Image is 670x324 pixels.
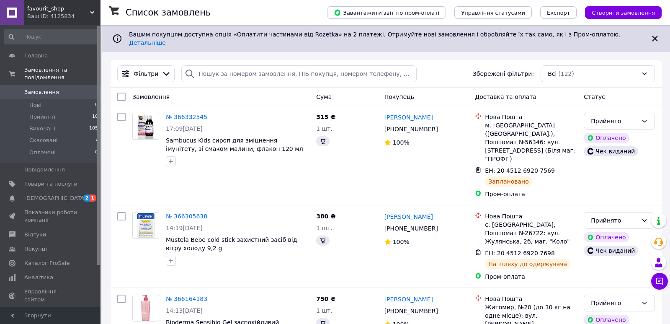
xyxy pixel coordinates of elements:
a: Sambucus Kids сироп для зміцнення імунітету, зі смаком малини, флакон 120 мл [166,137,303,152]
img: Фото товару [139,295,152,321]
span: 380 ₴ [316,213,335,220]
a: [PERSON_NAME] [384,113,433,122]
div: Оплачено [584,133,629,143]
span: Показники роботи компанії [24,209,77,224]
h1: Список замовлень [126,8,211,18]
span: [DEMOGRAPHIC_DATA] [24,194,86,202]
span: Вашим покупцям доступна опція «Оплатити частинами від Rozetka» на 2 платежі. Отримуйте нові замов... [129,31,624,46]
span: Товари та послуги [24,180,77,188]
input: Пошук [4,29,99,44]
img: Фото товару [133,113,159,139]
div: Нова Пошта [485,212,577,220]
span: 750 ₴ [316,295,335,302]
a: Створити замовлення [577,9,662,16]
div: Прийнято [591,117,638,126]
div: м. [GEOGRAPHIC_DATA] ([GEOGRAPHIC_DATA].), Поштомат №56346: вул. [STREET_ADDRESS] (Біля маг. "ПРО... [485,121,577,163]
a: Фото товару [132,113,159,140]
span: Статус [584,93,605,100]
span: 100% [393,139,410,146]
span: Покупець [384,93,414,100]
div: [PHONE_NUMBER] [383,305,440,317]
span: Всі [548,70,557,78]
div: Заплановано [485,176,532,187]
div: с. [GEOGRAPHIC_DATA], Поштомат №26722: вул. Жулянська, 2б, маг. "Коло" [485,220,577,246]
span: Нові [29,101,41,109]
span: 2 [83,194,90,202]
span: Cума [316,93,332,100]
span: 1 шт. [316,125,332,132]
span: Каталог ProSale [24,259,70,267]
span: Збережені фільтри: [473,70,534,78]
span: 0 [95,149,98,156]
div: Нова Пошта [485,113,577,121]
span: 14:13[DATE] [166,307,203,314]
span: Оплачені [29,149,56,156]
span: 315 ₴ [316,114,335,120]
a: Детальніше [129,39,166,46]
span: 1 шт. [316,307,332,314]
div: Пром-оплата [485,272,577,281]
input: Пошук за номером замовлення, ПІБ покупця, номером телефону, Email, номером накладної [181,65,417,82]
div: [PHONE_NUMBER] [383,123,440,135]
span: Виконані [29,125,55,132]
button: Експорт [540,6,577,19]
span: (122) [558,70,574,77]
button: Чат з покупцем [651,273,668,290]
a: Фото товару [132,212,159,239]
span: Замовлення та повідомлення [24,66,100,81]
span: Замовлення [132,93,170,100]
a: № 366332545 [166,114,207,120]
span: Створити замовлення [592,10,655,16]
span: 14:19[DATE] [166,225,203,231]
button: Управління статусами [454,6,532,19]
span: 1 [90,194,96,202]
span: 1 шт. [316,225,332,231]
span: Аналітика [24,274,53,281]
span: 0 [95,101,98,109]
a: № 366305638 [166,213,207,220]
span: ЕН: 20 4512 6920 7569 [485,167,555,174]
a: Фото товару [132,295,159,321]
span: Скасовані [29,137,58,144]
a: [PERSON_NAME] [384,213,433,221]
span: 100% [393,238,410,245]
div: Чек виданий [584,146,638,156]
span: favourit_shop [27,5,90,13]
div: Чек виданий [584,246,638,256]
button: Завантажити звіт по пром-оплаті [327,6,446,19]
a: Mustela Bebe cold stick захистний засіб від вітру холоду 9,2 g [166,236,297,251]
span: Покупці [24,245,47,253]
button: Створити замовлення [585,6,662,19]
span: 17:09[DATE] [166,125,203,132]
span: Замовлення [24,88,59,96]
div: Прийнято [591,298,638,308]
img: Фото товару [133,213,159,238]
span: Головна [24,52,48,60]
span: 105 [89,125,98,132]
div: Нова Пошта [485,295,577,303]
span: ЕН: 20 4512 6920 7698 [485,250,555,257]
a: № 366164183 [166,295,207,302]
div: Ваш ID: 4125834 [27,13,100,20]
span: Доставка та оплата [475,93,536,100]
span: Фільтри [134,70,158,78]
span: Відгуки [24,231,46,238]
span: Прийняті [29,113,55,121]
span: Повідомлення [24,166,65,174]
a: [PERSON_NAME] [384,295,433,303]
div: На шляху до одержувача [485,259,570,269]
span: Управління статусами [461,10,525,16]
div: Оплачено [584,232,629,242]
span: 10 [92,113,98,121]
div: Прийнято [591,216,638,225]
span: 7 [95,137,98,144]
span: Експорт [547,10,570,16]
span: Управління сайтом [24,288,77,303]
span: Завантажити звіт по пром-оплаті [334,9,439,16]
div: [PHONE_NUMBER] [383,223,440,234]
div: Пром-оплата [485,190,577,198]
